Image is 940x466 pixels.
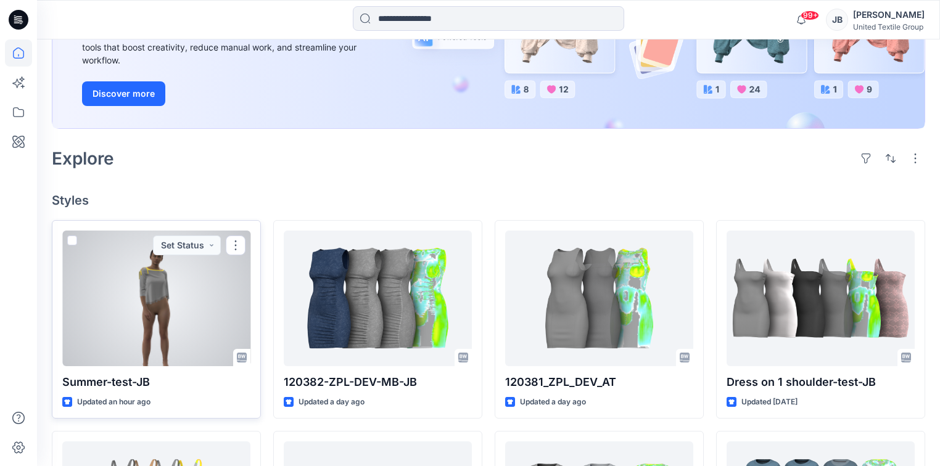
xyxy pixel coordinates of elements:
[741,396,798,409] p: Updated [DATE]
[52,193,925,208] h4: Styles
[853,7,925,22] div: [PERSON_NAME]
[77,396,150,409] p: Updated an hour ago
[82,28,360,67] div: Explore ideas faster and recolor styles at scale with AI-powered tools that boost creativity, red...
[52,149,114,168] h2: Explore
[62,231,250,366] a: Summer-test-JB
[505,374,693,391] p: 120381_ZPL_DEV_AT
[727,374,915,391] p: Dress on 1 shoulder-test-JB
[505,231,693,366] a: 120381_ZPL_DEV_AT
[62,374,250,391] p: Summer-test-JB
[801,10,819,20] span: 99+
[284,231,472,366] a: 120382-ZPL-DEV-MB-JB
[727,231,915,366] a: Dress on 1 shoulder-test-JB
[520,396,586,409] p: Updated a day ago
[284,374,472,391] p: 120382-ZPL-DEV-MB-JB
[82,81,360,106] a: Discover more
[82,81,165,106] button: Discover more
[299,396,365,409] p: Updated a day ago
[826,9,848,31] div: JB
[853,22,925,31] div: United Textile Group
